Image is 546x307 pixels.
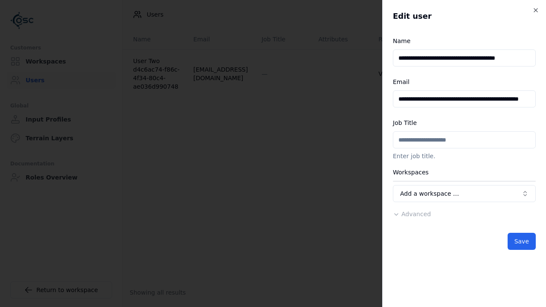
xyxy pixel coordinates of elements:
[393,78,409,85] label: Email
[393,169,429,176] label: Workspaces
[393,210,431,218] button: Advanced
[401,211,431,217] span: Advanced
[393,38,410,44] label: Name
[393,10,536,22] h2: Edit user
[400,189,459,198] span: Add a workspace …
[393,119,417,126] label: Job Title
[393,152,536,160] p: Enter job title.
[508,233,536,250] button: Save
